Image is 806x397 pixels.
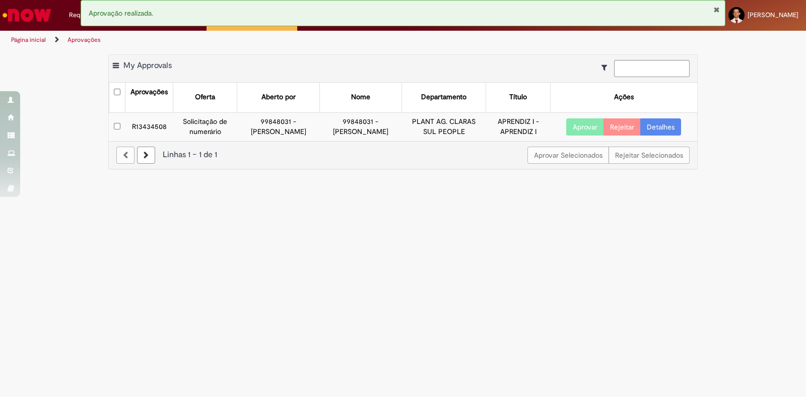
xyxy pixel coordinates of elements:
[125,112,173,141] td: R13434508
[116,149,690,161] div: Linhas 1 − 1 de 1
[421,92,466,102] div: Departamento
[173,112,237,141] td: Solicitação de numerário
[603,118,641,136] button: Rejeitar
[8,31,530,49] ul: Trilhas de página
[509,92,527,102] div: Título
[130,87,168,97] div: Aprovações
[351,92,370,102] div: Nome
[89,9,153,18] span: Aprovação realizada.
[125,83,173,112] th: Aprovações
[1,5,53,25] img: ServiceNow
[566,118,604,136] button: Aprovar
[713,6,720,14] button: Fechar Notificação
[195,92,215,102] div: Oferta
[319,112,401,141] td: 99848031 - [PERSON_NAME]
[68,36,101,44] a: Aprovações
[748,11,798,19] span: [PERSON_NAME]
[11,36,46,44] a: Página inicial
[601,64,612,71] i: Mostrar filtros para: Suas Solicitações
[614,92,634,102] div: Ações
[640,118,681,136] a: Detalhes
[123,60,172,71] span: My Approvals
[261,92,296,102] div: Aberto por
[69,10,104,20] span: Requisições
[237,112,319,141] td: 99848031 - [PERSON_NAME]
[401,112,486,141] td: PLANT AG. CLARAS SUL PEOPLE
[486,112,550,141] td: APRENDIZ I - APRENDIZ I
